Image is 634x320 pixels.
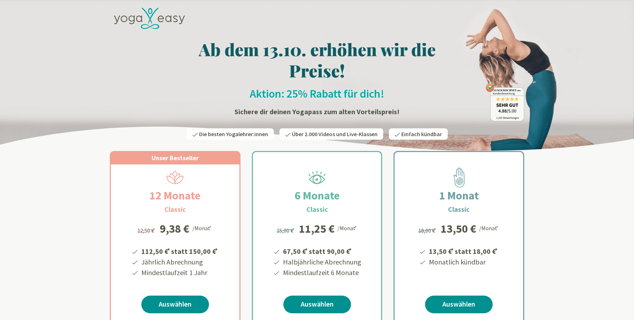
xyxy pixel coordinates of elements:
span: 12,50 € [137,227,156,234]
li: 67,50 € statt 90,00 € [282,245,361,257]
h2: 1 Monat [422,187,496,204]
span: Unser Bestseller [152,154,199,162]
span: Die besten Yogalehrer:innen [199,130,268,138]
h3: Classic [448,204,470,215]
div: 9,38 € [160,223,189,234]
span: 15,00 € [277,227,295,234]
li: 13,50 € statt 18,00 € [428,245,499,257]
div: 13,50 € [441,223,476,234]
li: 112,50 € statt 150,00 € [140,245,219,257]
h3: Classic [164,204,186,215]
li: Halbjährliche Abrechnung [282,257,361,267]
div: /Monat [338,223,358,232]
img: ausgezeichnet_badge.png [486,83,524,121]
h2: 12 Monate [132,187,217,204]
h2: 6 Monate [278,187,357,204]
li: Mindestlaufzeit 1 Jahr [140,267,219,278]
div: /Monat [479,223,499,232]
strong: Sichere dir deinen Yogapass zum alten Vorteilspreis! [234,107,400,116]
a: Auswählen [425,296,493,313]
span: Einfach kündbar [401,130,442,138]
div: 11,25 € [299,223,335,234]
li: Monatlich kündbar [428,257,499,267]
a: Auswählen [141,296,209,313]
span: Über 2.000 Videos und Live-Klassen [292,130,378,138]
span: 18,00 € [418,227,437,234]
a: Auswählen [283,296,351,313]
div: /Monat [192,223,213,232]
h1: Ab dem 13.10. erhöhen wir die Preise! [110,39,524,81]
h2: Aktion: 25% Rabatt für dich! [110,87,524,101]
li: Jährlich Abrechnung [140,257,219,267]
h3: Classic [306,204,328,215]
li: Mindestlaufzeit 6 Monate [282,267,361,278]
